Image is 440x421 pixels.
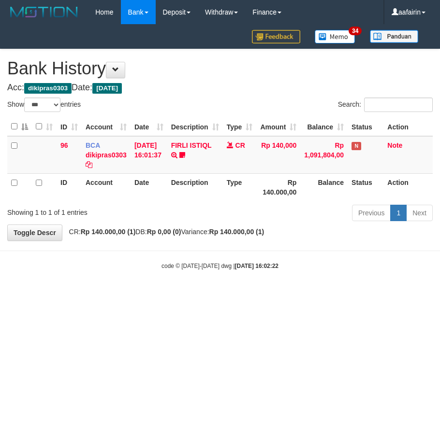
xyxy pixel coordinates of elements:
th: Action [383,173,433,201]
th: Status [348,173,383,201]
span: [DATE] [92,83,122,94]
span: 96 [60,141,68,149]
small: code © [DATE]-[DATE] dwg | [161,263,279,269]
td: Rp 140,000 [256,136,300,174]
a: 1 [390,205,407,221]
th: Type [223,173,257,201]
strong: [DATE] 16:02:22 [235,263,279,269]
span: CR: DB: Variance: [64,228,264,236]
a: Note [387,141,402,149]
th: Status [348,117,383,136]
img: MOTION_logo.png [7,5,81,19]
a: FIRLI ISTIQL [171,141,212,149]
td: Rp 1,091,804,00 [300,136,348,174]
a: Next [406,205,433,221]
a: 34 [308,24,363,49]
th: Description: activate to sort column ascending [167,117,223,136]
h1: Bank History [7,59,433,78]
th: : activate to sort column ascending [32,117,57,136]
th: : activate to sort column descending [7,117,32,136]
label: Show entries [7,98,81,112]
span: Has Note [352,142,361,150]
h4: Acc: Date: [7,83,433,93]
th: Description [167,173,223,201]
th: Account [82,173,131,201]
th: Date [131,173,167,201]
th: Balance [300,173,348,201]
th: Rp 140.000,00 [256,173,300,201]
a: dikipras0303 [86,151,127,159]
label: Search: [338,98,433,112]
span: 34 [349,27,362,35]
img: Button%20Memo.svg [315,30,355,43]
th: Type: activate to sort column ascending [223,117,257,136]
strong: Rp 140.000,00 (1) [81,228,136,236]
a: Copy dikipras0303 to clipboard [86,161,92,168]
th: Date: activate to sort column ascending [131,117,167,136]
strong: Rp 140.000,00 (1) [209,228,264,236]
span: CR [235,141,245,149]
th: Account: activate to sort column ascending [82,117,131,136]
th: ID [57,173,82,201]
a: Toggle Descr [7,225,62,241]
img: Feedback.jpg [252,30,300,43]
td: [DATE] 16:01:37 [131,136,167,174]
th: Amount: activate to sort column ascending [256,117,300,136]
th: Action [383,117,433,136]
img: panduan.png [370,30,418,43]
div: Showing 1 to 1 of 1 entries [7,204,176,217]
select: Showentries [24,98,60,112]
input: Search: [364,98,433,112]
span: BCA [86,141,100,149]
a: Previous [352,205,391,221]
strong: Rp 0,00 (0) [147,228,181,236]
th: Balance: activate to sort column ascending [300,117,348,136]
th: ID: activate to sort column ascending [57,117,82,136]
span: dikipras0303 [24,83,72,94]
